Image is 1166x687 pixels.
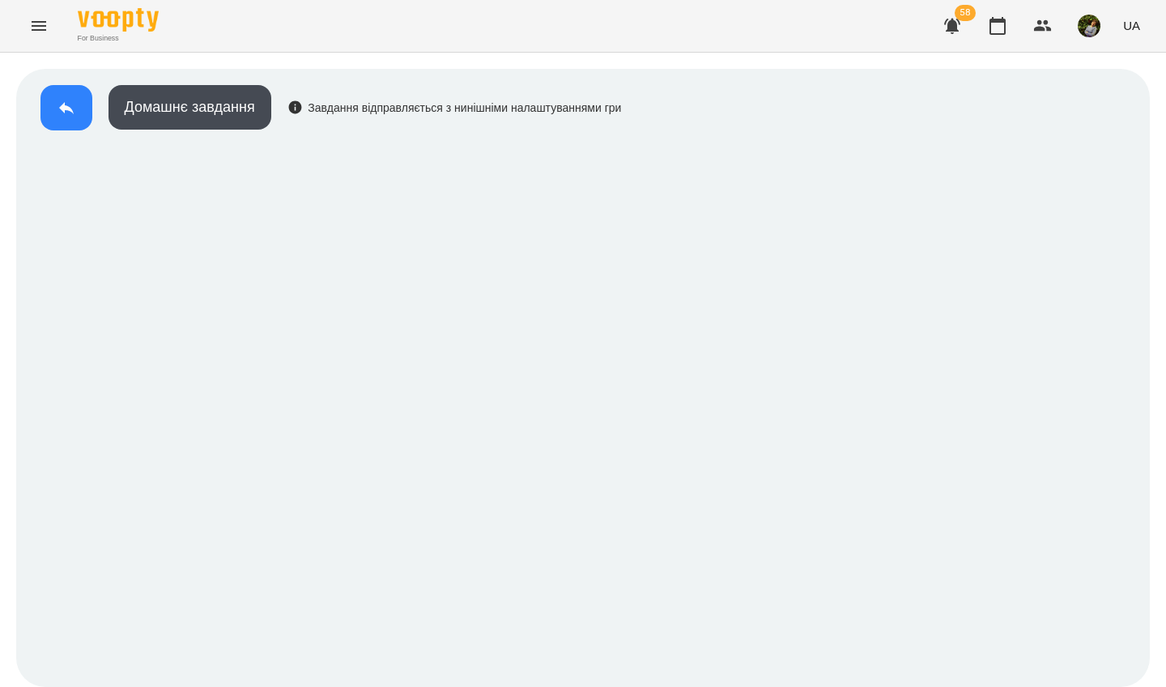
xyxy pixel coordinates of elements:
[109,85,271,130] button: Домашнє завдання
[78,8,159,32] img: Voopty Logo
[287,100,622,116] div: Завдання відправляється з нинішніми налаштуваннями гри
[1117,11,1147,41] button: UA
[1078,15,1100,37] img: b75e9dd987c236d6cf194ef640b45b7d.jpg
[78,33,159,44] span: For Business
[1123,17,1140,34] span: UA
[955,5,976,21] span: 58
[19,6,58,45] button: Menu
